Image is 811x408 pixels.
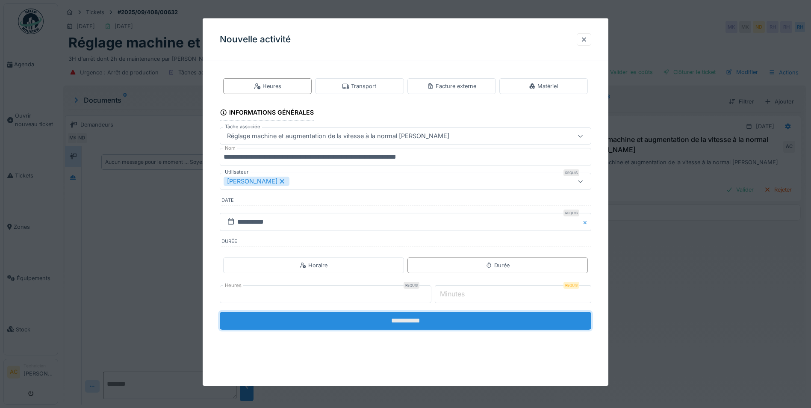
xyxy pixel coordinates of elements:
[221,238,591,247] label: Durée
[224,131,453,141] div: Réglage machine et augmentation de la vitesse à la normal [PERSON_NAME]
[529,82,558,90] div: Matériel
[223,169,250,176] label: Utilisateur
[223,123,262,130] label: Tâche associée
[486,261,510,269] div: Durée
[223,282,243,289] label: Heures
[300,261,327,269] div: Horaire
[563,210,579,216] div: Requis
[223,145,237,152] label: Nom
[563,169,579,176] div: Requis
[254,82,281,90] div: Heures
[220,106,314,121] div: Informations générales
[427,82,476,90] div: Facture externe
[221,197,591,206] label: Date
[438,289,466,299] label: Minutes
[224,177,289,186] div: [PERSON_NAME]
[404,282,419,289] div: Requis
[342,82,376,90] div: Transport
[582,213,591,231] button: Close
[563,282,579,289] div: Requis
[220,34,291,45] h3: Nouvelle activité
